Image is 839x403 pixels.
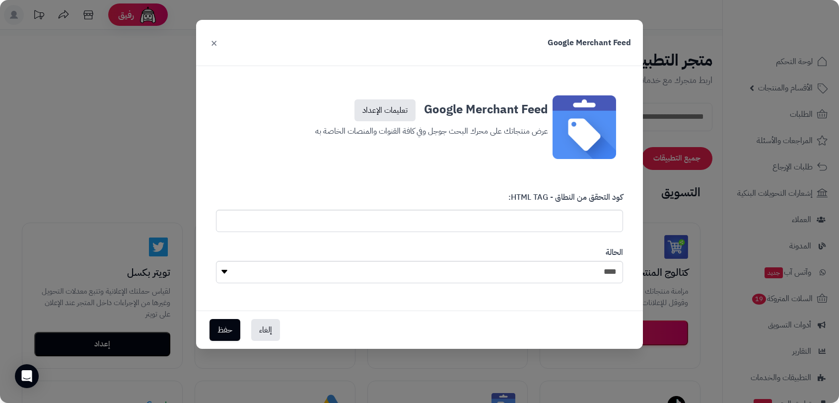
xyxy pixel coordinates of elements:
button: حفظ [210,319,240,341]
button: إلغاء [251,319,280,341]
div: Open Intercom Messenger [15,364,39,388]
img: MerchantFeed.png [553,95,616,159]
a: تعليمات الإعداد [354,99,416,121]
h3: Google Merchant Feed [548,37,631,49]
p: عرض منتجاتك على محرك البحث جوجل وفي كافة القنوات والمنصات الخاصة به [291,121,548,138]
label: الحالة [606,247,623,258]
button: × [208,32,220,54]
label: كود التحقق من النطاق - HTML TAG: [508,192,623,207]
h3: Google Merchant Feed [291,95,548,121]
